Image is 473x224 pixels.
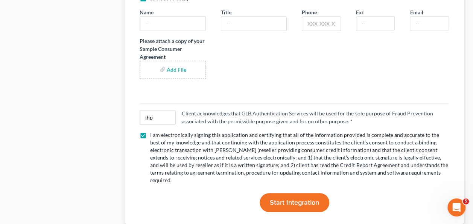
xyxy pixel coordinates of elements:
[140,110,175,125] input: Initials
[221,8,231,16] label: Title
[410,17,449,31] input: --
[140,17,205,31] input: --
[302,17,341,31] input: XXX-XXX-XXXX
[150,132,448,183] span: I am electronically signing this application and certifying that all of the information provided ...
[463,198,469,204] span: 5
[140,8,154,16] label: Name
[140,37,205,61] label: Please attach a copy of your Sample Consumer Agreement
[182,110,433,124] span: Client acknowledges that GLB Authentication Services will be used for the sole purpose of Fraud P...
[356,17,395,31] input: --
[356,8,364,16] label: Ext
[270,198,319,207] span: Start Integration
[410,8,423,16] label: Email
[447,198,465,216] iframe: Intercom live chat
[302,8,317,16] label: Phone
[221,17,286,31] input: --
[260,193,329,212] button: Start Integration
